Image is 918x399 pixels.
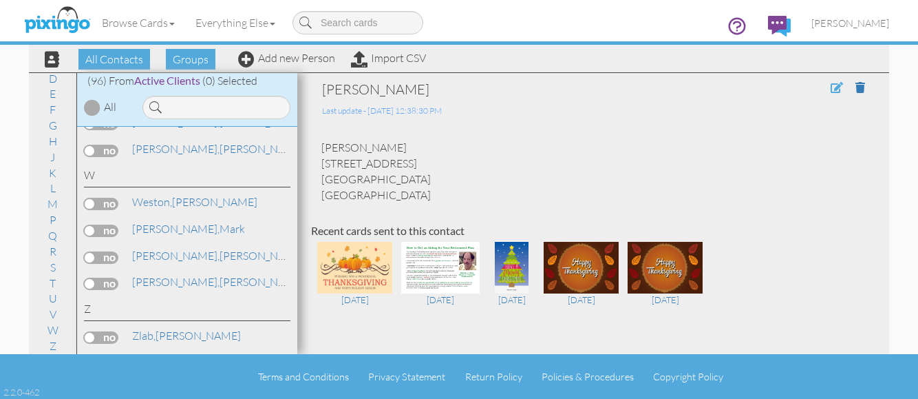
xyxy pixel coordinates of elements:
a: [PERSON_NAME] [131,327,242,344]
div: 2.2.0-462 [3,386,39,398]
div: Z [84,301,290,321]
a: Add new Person [238,51,335,65]
a: Mark [131,221,246,237]
a: M [41,196,65,212]
div: [DATE] [489,294,535,306]
a: Terms and Conditions [258,371,349,382]
img: 87377-1-1666720162591-1431ec3dd88d14b6-qa.jpg [317,242,392,294]
a: [DATE] [489,260,535,307]
a: [PERSON_NAME] [801,6,899,41]
a: G [42,117,64,134]
div: W [84,167,290,187]
a: [DATE] [544,260,619,307]
a: R [43,243,63,260]
a: F [43,101,63,118]
a: Browse Cards [92,6,185,40]
a: [PERSON_NAME] [131,141,306,157]
a: Copyright Policy [653,371,723,382]
span: (0) Selected [202,74,257,88]
span: Active Clients [134,74,200,87]
div: [DATE] [317,294,392,306]
a: Return Policy [465,371,522,382]
a: Z [43,338,63,354]
span: [PERSON_NAME], [132,275,220,289]
span: All Contacts [78,49,150,70]
img: 85087-1-1662654128862-02d8d196aa6d6068-qa.jpg [401,242,480,294]
span: Last update - [DATE] 12:38:30 PM [322,105,442,116]
a: H [42,133,64,150]
div: All [104,99,116,115]
a: Q [41,227,64,244]
a: V [43,306,63,323]
a: [DATE] [628,260,703,307]
a: D [42,70,64,87]
a: P [43,212,63,228]
span: [PERSON_NAME], [132,249,220,263]
span: [PERSON_NAME] [811,17,889,29]
a: Import CSV [351,51,426,65]
a: [DATE] [401,260,480,307]
div: [DATE] [628,294,703,306]
span: Groups [166,49,215,70]
a: Privacy Statement [368,371,445,382]
span: [PERSON_NAME], [132,222,220,236]
a: [PERSON_NAME] [131,247,306,264]
img: comments.svg [768,16,791,37]
input: Search cards [292,11,423,34]
div: [DATE] [401,294,480,306]
a: [PERSON_NAME] [131,194,259,210]
a: U [42,290,64,307]
a: K [42,165,63,181]
div: [DATE] [544,294,619,306]
a: Everything Else [185,6,286,40]
a: J [43,149,62,165]
strong: Recent cards sent to this contact [311,224,465,237]
div: [PERSON_NAME] [322,80,751,99]
a: L [43,180,63,196]
div: [PERSON_NAME] [STREET_ADDRESS] [GEOGRAPHIC_DATA] [GEOGRAPHIC_DATA] [311,140,875,203]
a: T [43,275,63,291]
span: Weston, [132,195,172,209]
a: S [43,259,63,276]
span: Zlab, [132,329,156,342]
a: Policies & Procedures [542,371,634,382]
img: pixingo logo [21,3,94,38]
a: [DATE] [317,260,392,307]
a: [PERSON_NAME] [131,274,306,290]
span: [PERSON_NAME], [132,142,220,156]
a: W [41,322,65,338]
a: E [43,85,63,102]
div: (96) From [77,73,297,89]
img: 71765-1-1639512254634-7855b3b3a1131cd9-qa.jpg [495,242,529,294]
img: 68686-1-1635993680089-f9ce694043312f3b-qa.jpg [628,242,703,294]
img: 68686-1-1635993680089-f9ce694043312f3b-qa.jpg [544,242,619,294]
